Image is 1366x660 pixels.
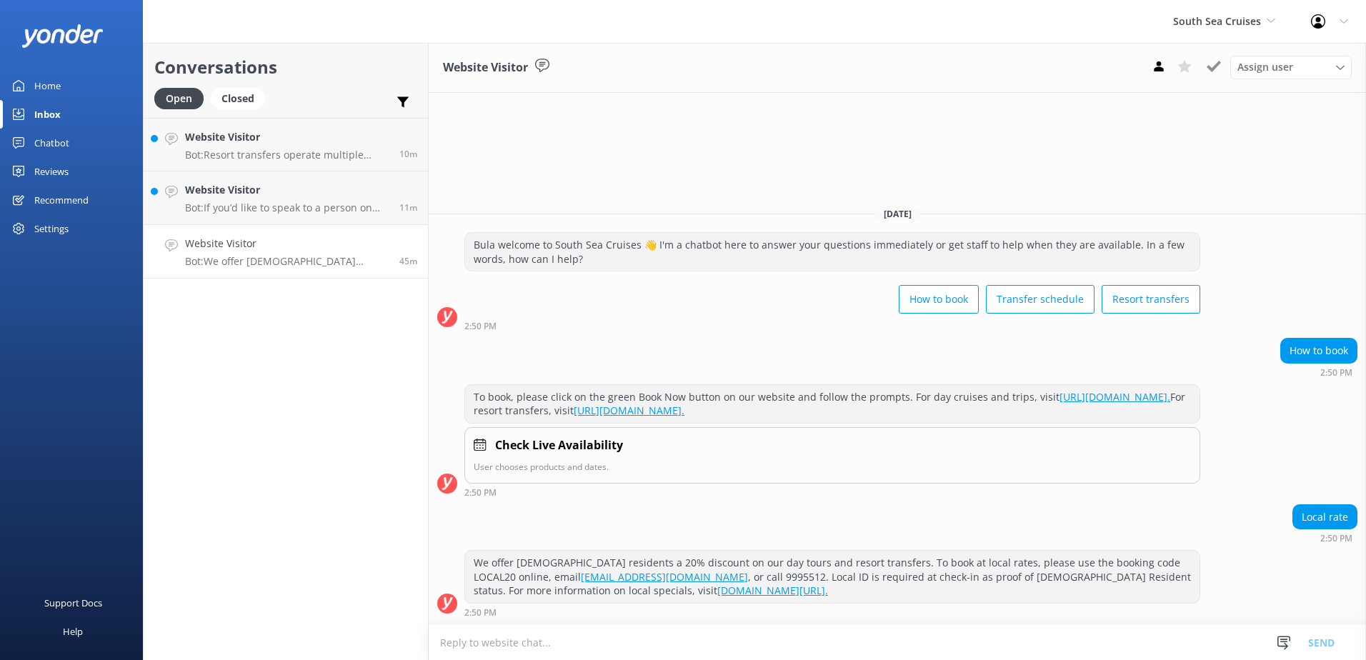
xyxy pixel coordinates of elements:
[34,129,69,157] div: Chatbot
[464,487,1200,497] div: Aug 31 2025 02:50pm (UTC +12:00) Pacific/Auckland
[399,201,417,214] span: Aug 31 2025 03:24pm (UTC +12:00) Pacific/Auckland
[474,460,1191,474] p: User chooses products and dates.
[1292,533,1357,543] div: Aug 31 2025 02:50pm (UTC +12:00) Pacific/Auckland
[1293,505,1357,529] div: Local rate
[185,236,389,251] h4: Website Visitor
[154,54,417,81] h2: Conversations
[144,225,428,279] a: Website VisitorBot:We offer [DEMOGRAPHIC_DATA] residents a 20% discount on our day tours and reso...
[875,208,920,220] span: [DATE]
[465,233,1200,271] div: Bula welcome to South Sea Cruises 👋 I'm a chatbot here to answer your questions immediately or ge...
[154,90,211,106] a: Open
[1320,534,1352,543] strong: 2:50 PM
[464,489,497,497] strong: 2:50 PM
[21,24,104,48] img: yonder-white-logo.png
[144,118,428,171] a: Website VisitorBot:Resort transfers operate multiple times a day, every day, departing from [GEOG...
[495,436,623,455] h4: Check Live Availability
[44,589,102,617] div: Support Docs
[464,609,497,617] strong: 2:50 PM
[1320,369,1352,377] strong: 2:50 PM
[581,570,748,584] a: [EMAIL_ADDRESS][DOMAIN_NAME]
[185,201,389,214] p: Bot: If you’d like to speak to a person on the South Sea Cruises team, please call [PHONE_NUMBER]...
[1237,59,1293,75] span: Assign user
[63,617,83,646] div: Help
[185,255,389,268] p: Bot: We offer [DEMOGRAPHIC_DATA] residents a 20% discount on our day tours and resort transfers. ...
[34,186,89,214] div: Recommend
[899,285,979,314] button: How to book
[465,551,1200,603] div: We offer [DEMOGRAPHIC_DATA] residents a 20% discount on our day tours and resort transfers. To bo...
[1102,285,1200,314] button: Resort transfers
[185,129,389,145] h4: Website Visitor
[154,88,204,109] div: Open
[443,59,528,77] h3: Website Visitor
[399,255,417,267] span: Aug 31 2025 02:50pm (UTC +12:00) Pacific/Auckland
[717,584,828,597] a: [DOMAIN_NAME][URL].
[399,148,417,160] span: Aug 31 2025 03:26pm (UTC +12:00) Pacific/Auckland
[34,157,69,186] div: Reviews
[185,149,389,161] p: Bot: Resort transfers operate multiple times a day, every day, departing from [GEOGRAPHIC_DATA] a...
[144,171,428,225] a: Website VisitorBot:If you’d like to speak to a person on the South Sea Cruises team, please call ...
[464,321,1200,331] div: Aug 31 2025 02:50pm (UTC +12:00) Pacific/Auckland
[1173,14,1261,28] span: South Sea Cruises
[1060,390,1170,404] a: [URL][DOMAIN_NAME].
[986,285,1095,314] button: Transfer schedule
[464,322,497,331] strong: 2:50 PM
[211,88,265,109] div: Closed
[34,214,69,243] div: Settings
[574,404,684,417] a: [URL][DOMAIN_NAME].
[464,607,1200,617] div: Aug 31 2025 02:50pm (UTC +12:00) Pacific/Auckland
[1281,339,1357,363] div: How to book
[1280,367,1357,377] div: Aug 31 2025 02:50pm (UTC +12:00) Pacific/Auckland
[34,71,61,100] div: Home
[211,90,272,106] a: Closed
[34,100,61,129] div: Inbox
[465,385,1200,423] div: To book, please click on the green Book Now button on our website and follow the prompts. For day...
[1230,56,1352,79] div: Assign User
[185,182,389,198] h4: Website Visitor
